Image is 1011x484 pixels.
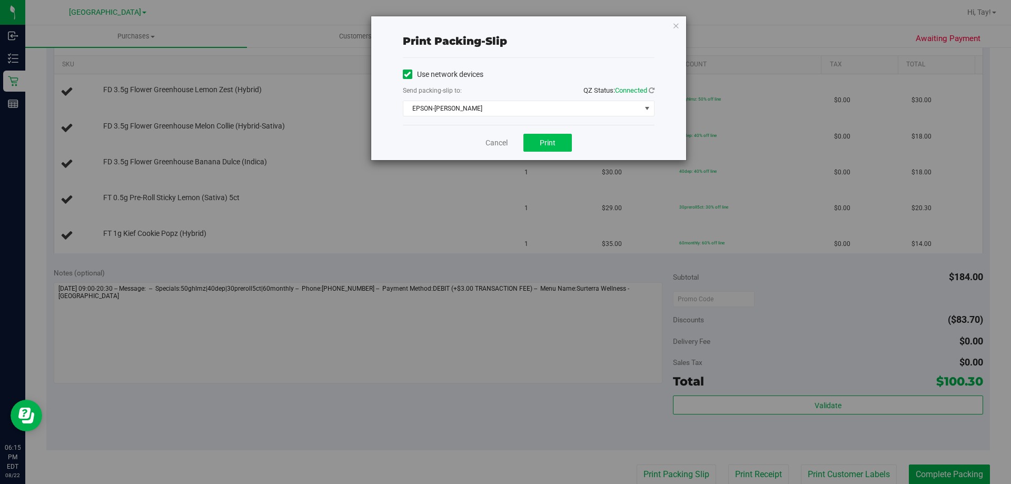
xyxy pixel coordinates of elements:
[485,137,508,149] a: Cancel
[640,101,653,116] span: select
[403,69,483,80] label: Use network devices
[540,139,556,147] span: Print
[11,400,42,431] iframe: Resource center
[615,86,647,94] span: Connected
[583,86,655,94] span: QZ Status:
[523,134,572,152] button: Print
[403,35,507,47] span: Print packing-slip
[403,101,641,116] span: EPSON-[PERSON_NAME]
[403,86,462,95] label: Send packing-slip to:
